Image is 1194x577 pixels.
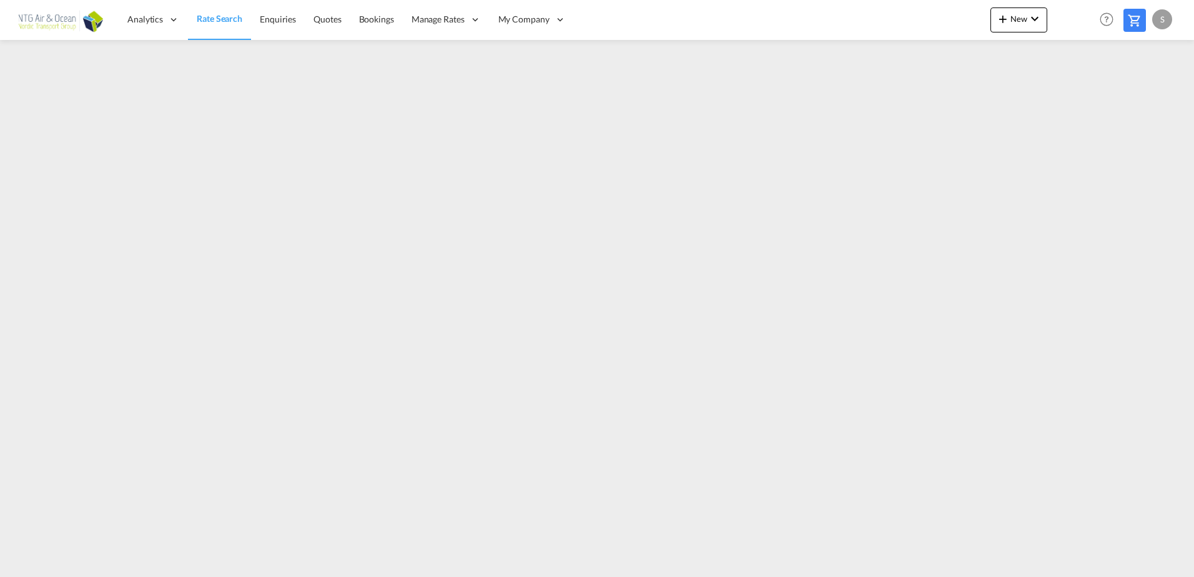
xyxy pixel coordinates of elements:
[359,14,394,24] span: Bookings
[498,13,550,26] span: My Company
[1096,9,1117,30] span: Help
[1027,11,1042,26] md-icon: icon-chevron-down
[412,13,465,26] span: Manage Rates
[995,11,1010,26] md-icon: icon-plus 400-fg
[995,14,1042,24] span: New
[197,13,242,24] span: Rate Search
[1096,9,1123,31] div: Help
[1152,9,1172,29] div: S
[127,13,163,26] span: Analytics
[19,6,103,34] img: c10840d0ab7511ecb0716db42be36143.png
[990,7,1047,32] button: icon-plus 400-fgNewicon-chevron-down
[313,14,341,24] span: Quotes
[260,14,296,24] span: Enquiries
